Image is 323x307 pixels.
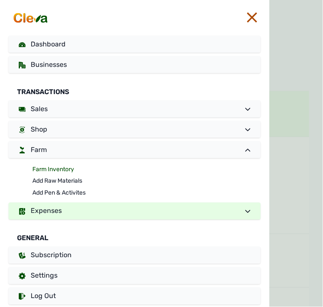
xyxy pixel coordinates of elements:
[31,105,48,113] span: Sales
[31,40,66,48] span: Dashboard
[31,251,72,259] span: Subscription
[9,247,261,264] a: Subscription
[31,146,47,154] span: Farm
[9,267,261,284] a: Settings
[9,141,261,158] a: Farm
[9,36,261,53] a: Dashboard
[31,292,56,300] span: Log Out
[31,60,67,69] span: Businesses
[9,203,261,220] a: Expenses
[9,223,261,247] div: General
[32,164,261,175] a: Farm Inventory
[32,187,261,199] a: Add Pen & Activites
[31,272,58,280] span: Settings
[31,125,47,133] span: Shop
[9,100,261,118] a: Sales
[9,121,261,138] a: Shop
[9,56,261,73] a: Businesses
[32,175,261,187] a: Add Raw Materials
[12,12,49,24] img: cleva_logo.png
[9,77,261,100] div: Transactions
[31,207,62,215] span: Expenses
